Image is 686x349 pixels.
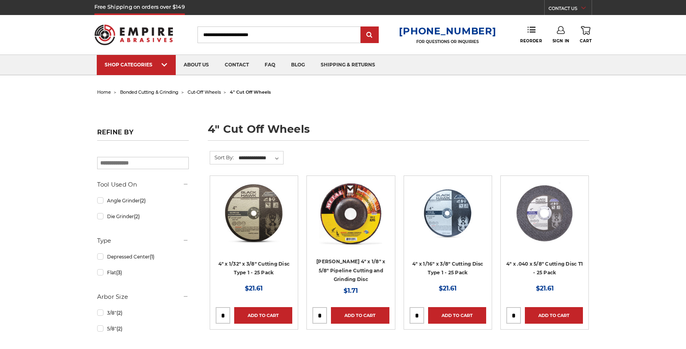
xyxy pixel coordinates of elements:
[245,285,263,292] span: $21.61
[257,55,283,75] a: faq
[412,261,483,276] a: 4" x 1/16" x 3/8" Cutting Disc Type 1 - 25 Pack
[97,194,189,208] a: Angle Grinder(2)
[117,310,122,316] span: (2)
[97,236,189,245] h5: Type
[222,181,286,245] img: 4" x 1/32" x 3/8" Cutting Disc
[520,38,542,43] span: Reorder
[97,250,189,264] a: Depressed Center(1)
[580,38,592,43] span: Cart
[237,152,283,164] select: Sort By:
[580,26,592,43] a: Cart
[120,89,179,95] a: bonded cutting & grinding
[97,266,189,279] a: Flat(3)
[553,38,569,43] span: Sign In
[536,285,554,292] span: $21.61
[283,55,313,75] a: blog
[399,25,496,37] a: [PHONE_NUMBER]
[97,128,189,141] h5: Refine by
[362,27,378,43] input: Submit
[150,254,154,260] span: (1)
[230,89,271,95] span: 4" cut off wheels
[97,209,189,223] a: Die Grinder(2)
[520,26,542,43] a: Reorder
[97,292,189,302] h5: Arbor Size
[217,55,257,75] a: contact
[216,181,292,258] a: 4" x 1/32" x 3/8" Cutting Disc
[399,39,496,44] p: FOR QUESTIONS OR INQUIRIES
[97,322,189,336] a: 5/8"(2)
[316,258,385,282] a: [PERSON_NAME] 4" x 1/8" x 5/8" Pipeline Cutting and Grinding Disc
[97,306,189,320] a: 3/8"(2)
[549,4,592,15] a: CONTACT US
[188,89,221,95] a: cut-off wheels
[439,285,457,292] span: $21.61
[313,55,383,75] a: shipping & returns
[208,124,589,141] h1: 4" cut off wheels
[94,19,173,50] img: Empire Abrasives
[506,261,583,276] a: 4" x .040 x 5/8" Cutting Disc T1 - 25 Pack
[525,307,583,324] a: Add to Cart
[116,270,122,275] span: (3)
[312,181,389,258] a: Mercer 4" x 1/8" x 5/8 Cutting and Light Grinding Wheel
[344,287,358,294] span: $1.71
[513,181,576,245] img: 4 inch cut off wheel for angle grinder
[105,62,168,68] div: SHOP CATEGORIES
[140,198,146,204] span: (2)
[176,55,217,75] a: about us
[428,307,486,324] a: Add to Cart
[319,181,382,245] img: Mercer 4" x 1/8" x 5/8 Cutting and Light Grinding Wheel
[218,261,290,276] a: 4" x 1/32" x 3/8" Cutting Disc Type 1 - 25 Pack
[506,181,583,258] a: 4 inch cut off wheel for angle grinder
[117,326,122,332] span: (2)
[331,307,389,324] a: Add to Cart
[234,307,292,324] a: Add to Cart
[97,180,189,189] h5: Tool Used On
[410,181,486,258] a: 4" x 1/16" x 3/8" Cutting Disc
[416,181,479,245] img: 4" x 1/16" x 3/8" Cutting Disc
[97,89,111,95] a: home
[134,213,140,219] span: (2)
[210,151,234,163] label: Sort By:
